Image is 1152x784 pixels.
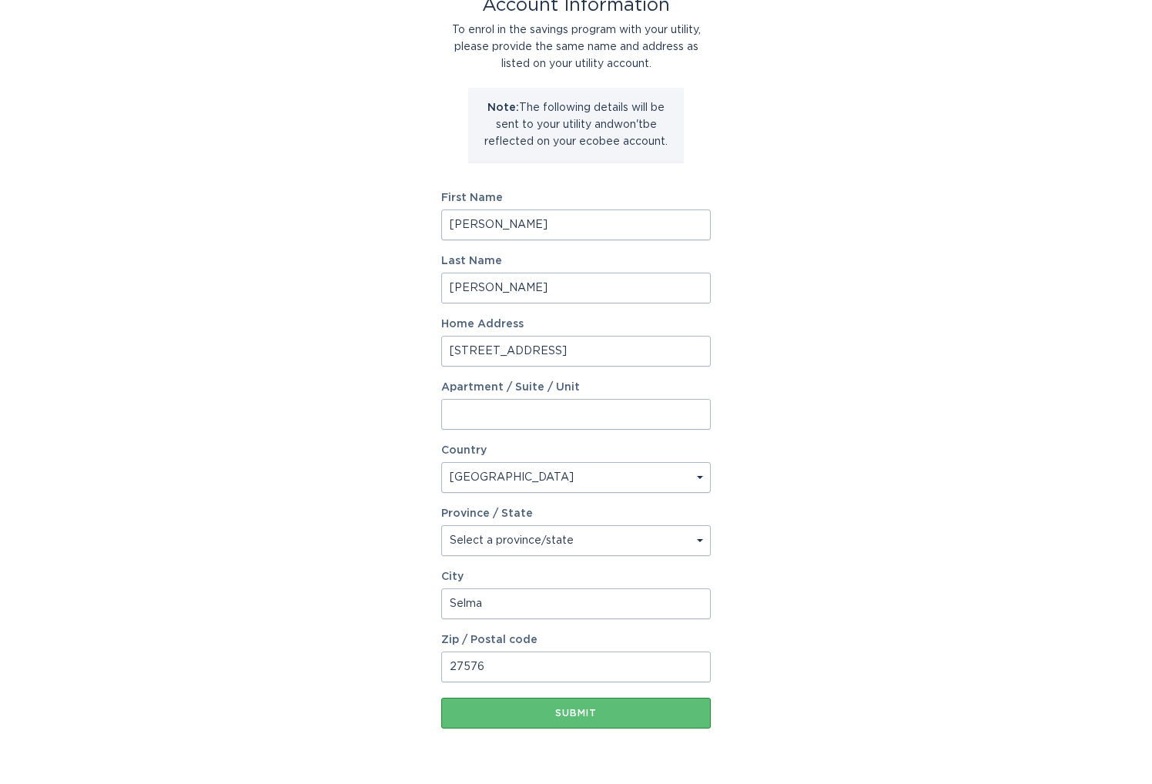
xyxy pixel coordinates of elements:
[441,698,711,729] button: Submit
[441,445,487,456] label: Country
[441,256,711,266] label: Last Name
[441,382,711,393] label: Apartment / Suite / Unit
[441,193,711,203] label: First Name
[487,102,519,113] strong: Note:
[441,635,711,645] label: Zip / Postal code
[441,571,711,582] label: City
[441,22,711,72] div: To enrol in the savings program with your utility, please provide the same name and address as li...
[480,99,672,150] p: The following details will be sent to your utility and won't be reflected on your ecobee account.
[449,709,703,718] div: Submit
[441,508,533,519] label: Province / State
[441,319,711,330] label: Home Address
